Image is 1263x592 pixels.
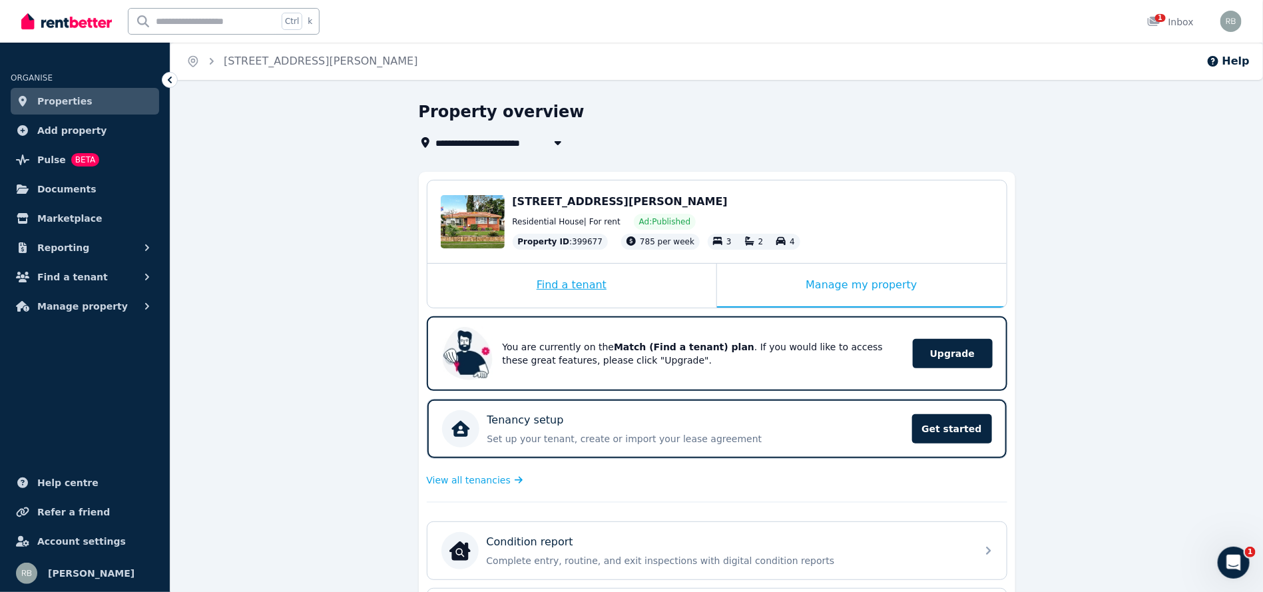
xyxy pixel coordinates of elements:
p: Complete entry, routine, and exit inspections with digital condition reports [487,554,969,567]
b: Match (Find a tenant) plan [614,342,754,352]
span: [STREET_ADDRESS][PERSON_NAME] [513,195,728,208]
div: : 399677 [513,234,609,250]
button: Find a tenant [11,264,159,290]
a: Help centre [11,469,159,496]
a: Condition reportCondition reportComplete entry, routine, and exit inspections with digital condit... [427,522,1007,579]
span: ORGANISE [11,73,53,83]
span: View all tenancies [427,473,511,487]
span: 3 [726,237,732,246]
span: Refer a friend [37,504,110,520]
span: Documents [37,181,97,197]
span: Upgrade [913,339,993,368]
a: View all tenancies [427,473,523,487]
span: 1 [1155,14,1166,22]
span: 2 [758,237,764,246]
button: Help [1206,53,1250,69]
span: Pulse [37,152,66,168]
img: Condition report [449,540,471,561]
img: Raj Bala [1220,11,1242,32]
span: Add property [37,123,107,139]
img: Raj Bala [16,563,37,584]
img: Upgrade RentBetter plan [441,327,495,380]
a: [STREET_ADDRESS][PERSON_NAME] [224,55,418,67]
a: Marketplace [11,205,159,232]
button: Manage property [11,293,159,320]
span: Ctrl [282,13,302,30]
button: Reporting [11,234,159,261]
span: Get started [912,414,992,444]
a: Documents [11,176,159,202]
nav: Breadcrumb [170,43,434,80]
div: Find a tenant [427,264,716,308]
a: PulseBETA [11,147,159,173]
span: Marketplace [37,210,102,226]
img: RentBetter [21,11,112,31]
span: Manage property [37,298,128,314]
a: Properties [11,88,159,115]
span: Reporting [37,240,89,256]
span: Properties [37,93,93,109]
a: Account settings [11,528,159,555]
span: Residential House | For rent [513,216,621,227]
span: Ad: Published [639,216,690,227]
a: Refer a friend [11,499,159,525]
div: Manage my property [717,264,1007,308]
span: k [308,16,312,27]
a: Tenancy setupSet up your tenant, create or import your lease agreementGet started [427,400,1007,458]
span: 1 [1245,547,1256,557]
p: Set up your tenant, create or import your lease agreement [487,432,904,445]
h1: Property overview [419,101,585,123]
p: Tenancy setup [487,412,564,428]
div: Inbox [1147,15,1194,29]
p: Condition report [487,534,573,550]
a: Add property [11,117,159,144]
span: Find a tenant [37,269,108,285]
span: Account settings [37,533,126,549]
span: BETA [71,153,99,166]
iframe: Intercom live chat [1218,547,1250,579]
span: Property ID [518,236,570,247]
span: Help centre [37,475,99,491]
span: 4 [790,237,795,246]
span: 785 per week [640,237,694,246]
span: [PERSON_NAME] [48,565,134,581]
p: You are currently on the . If you would like to access these great features, please click "Upgrade". [503,340,894,367]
